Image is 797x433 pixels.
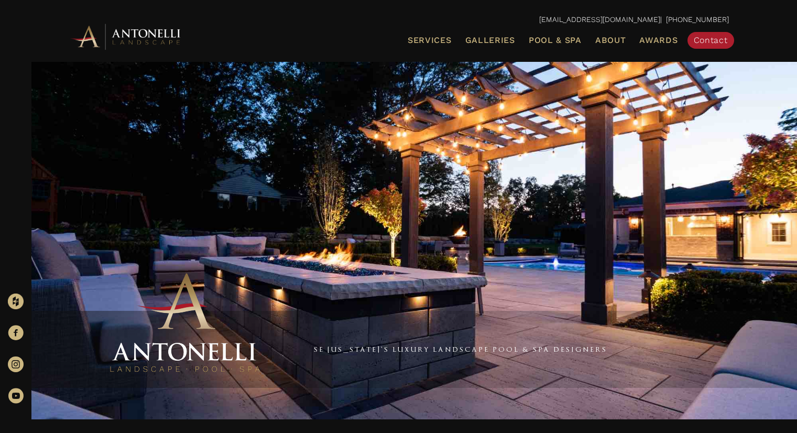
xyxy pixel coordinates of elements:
[314,345,607,353] a: SE [US_STATE]'s Luxury Landscape Pool & Spa Designers
[687,32,734,49] a: Contact
[465,35,515,45] span: Galleries
[595,36,626,45] span: About
[461,34,519,47] a: Galleries
[539,15,660,24] a: [EMAIL_ADDRESS][DOMAIN_NAME]
[635,34,682,47] a: Awards
[591,34,630,47] a: About
[525,34,586,47] a: Pool & Spa
[408,36,452,45] span: Services
[639,35,678,45] span: Awards
[403,34,456,47] a: Services
[694,35,728,45] span: Contact
[106,269,264,377] img: Antonelli Stacked Logo
[8,294,24,309] img: Houzz
[529,35,582,45] span: Pool & Spa
[69,13,729,27] p: | [PHONE_NUMBER]
[69,22,184,51] img: Antonelli Horizontal Logo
